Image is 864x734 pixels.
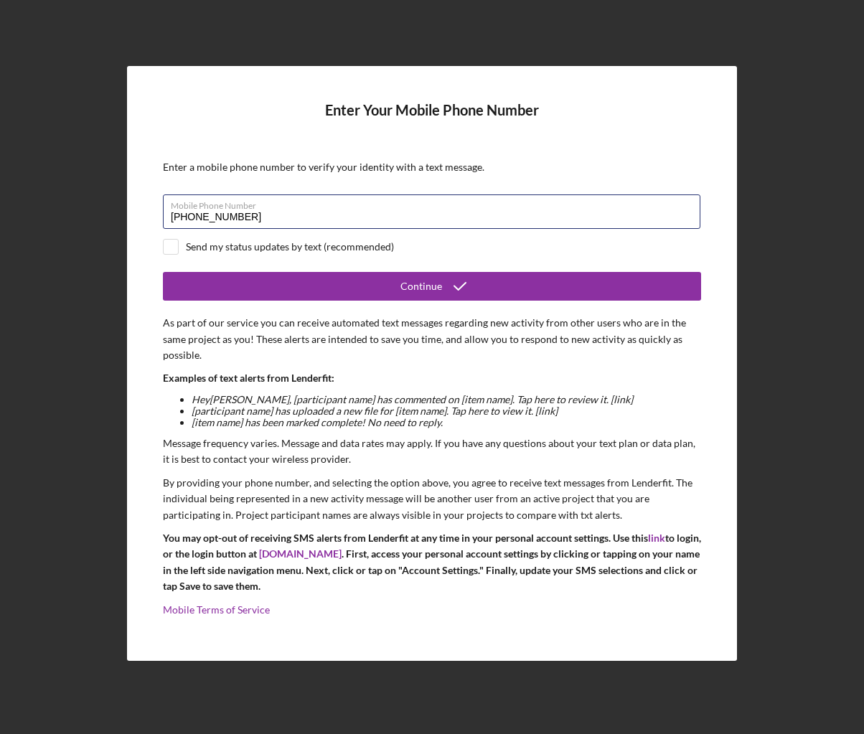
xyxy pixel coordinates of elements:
[259,547,342,560] a: [DOMAIN_NAME]
[163,102,701,140] h4: Enter Your Mobile Phone Number
[163,530,701,595] p: You may opt-out of receiving SMS alerts from Lenderfit at any time in your personal account setti...
[163,370,701,386] p: Examples of text alerts from Lenderfit:
[163,161,701,173] div: Enter a mobile phone number to verify your identity with a text message.
[171,195,700,211] label: Mobile Phone Number
[163,436,701,468] p: Message frequency varies. Message and data rates may apply. If you have any questions about your ...
[163,272,701,301] button: Continue
[192,417,701,428] li: [item name] has been marked complete! No need to reply.
[192,405,701,417] li: [participant name] has uploaded a new file for [item name]. Tap here to view it. [link]
[163,603,270,616] a: Mobile Terms of Service
[400,272,442,301] div: Continue
[186,241,394,253] div: Send my status updates by text (recommended)
[163,475,701,523] p: By providing your phone number, and selecting the option above, you agree to receive text message...
[192,394,701,405] li: Hey [PERSON_NAME] , [participant name] has commented on [item name]. Tap here to review it. [link]
[648,532,665,544] a: link
[163,315,701,363] p: As part of our service you can receive automated text messages regarding new activity from other ...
